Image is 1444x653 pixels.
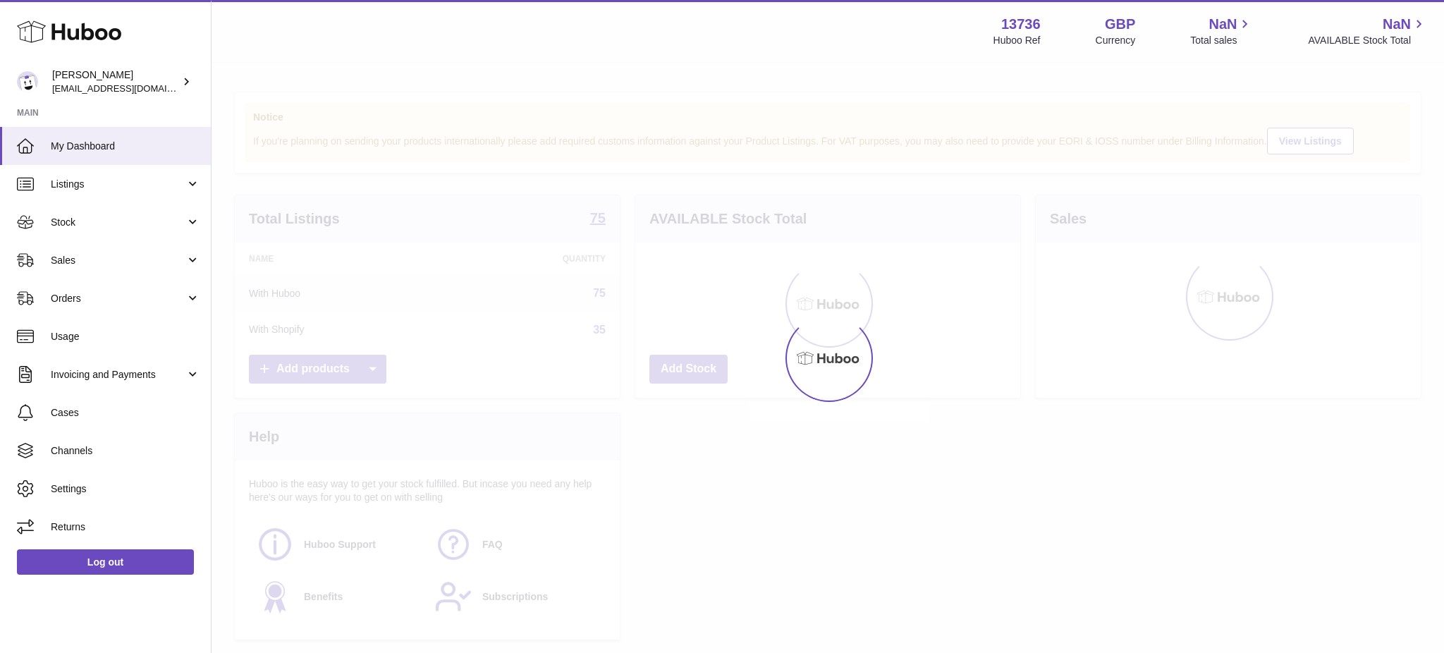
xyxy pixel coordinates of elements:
span: Stock [51,216,185,229]
span: [EMAIL_ADDRESS][DOMAIN_NAME] [52,83,207,94]
div: Huboo Ref [993,34,1041,47]
span: Invoicing and Payments [51,368,185,382]
span: AVAILABLE Stock Total [1308,34,1427,47]
span: Orders [51,292,185,305]
span: My Dashboard [51,140,200,153]
a: Log out [17,549,194,575]
span: Listings [51,178,185,191]
span: Settings [51,482,200,496]
span: Sales [51,254,185,267]
span: Channels [51,444,200,458]
span: NaN [1383,15,1411,34]
span: Returns [51,520,200,534]
span: Total sales [1190,34,1253,47]
div: Currency [1096,34,1136,47]
span: Usage [51,330,200,343]
strong: GBP [1105,15,1135,34]
strong: 13736 [1001,15,1041,34]
img: internalAdmin-13736@internal.huboo.com [17,71,38,92]
a: NaN Total sales [1190,15,1253,47]
a: NaN AVAILABLE Stock Total [1308,15,1427,47]
span: NaN [1209,15,1237,34]
div: [PERSON_NAME] [52,68,179,95]
span: Cases [51,406,200,420]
